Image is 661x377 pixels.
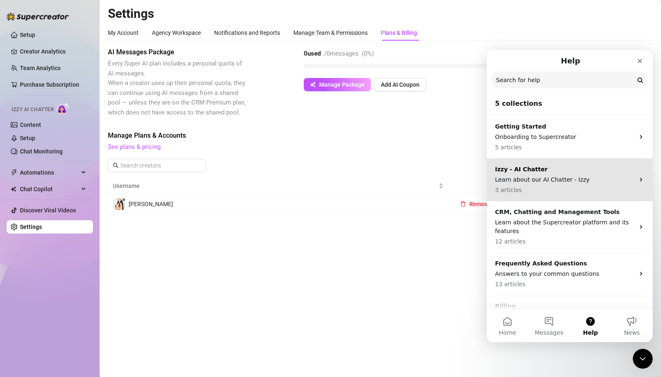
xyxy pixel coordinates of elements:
[293,28,368,37] div: Manage Team & Permissions
[120,161,194,170] input: Search creators
[304,50,321,57] strong: 0 used
[487,50,653,342] iframe: Intercom live chat
[7,12,69,21] img: logo-BBDzfeDw.svg
[608,47,653,61] button: View Breakdown
[108,131,541,141] span: Manage Plans & Accounts
[304,78,371,91] button: Manage Package
[460,201,466,207] span: delete
[57,102,70,114] img: AI Chatter
[12,106,54,114] span: Izzy AI Chatter
[20,182,79,196] span: Chat Copilot
[108,47,247,57] span: AI Messages Package
[129,201,173,207] span: [PERSON_NAME]
[20,45,86,58] a: Creator Analytics
[381,81,420,88] span: Add AI Coupon
[20,166,79,179] span: Automations
[374,78,426,91] button: Add AI Coupon
[113,181,437,190] span: Username
[108,60,246,116] span: Every Super AI plan includes a personal quota of AI messages. When a creator uses up their person...
[20,32,35,38] a: Setup
[469,201,491,207] span: Remove
[11,186,16,192] img: Chat Copilot
[20,65,61,71] a: Team Analytics
[381,28,417,37] div: Plans & Billing
[113,198,125,210] img: Isabella
[214,28,280,37] div: Notifications and Reports
[20,224,42,230] a: Settings
[362,50,374,57] span: ( 0 %)
[113,163,119,168] span: search
[11,169,17,176] span: thunderbolt
[20,207,76,214] a: Discover Viral Videos
[319,81,365,88] span: Manage Package
[108,28,139,37] div: My Account
[108,6,653,22] h2: Settings
[454,197,498,211] button: Remove
[20,148,63,155] a: Chat Monitoring
[20,81,79,88] a: Purchase Subscription
[152,28,201,37] div: Agency Workspace
[20,122,41,128] a: Content
[324,50,359,57] span: / 0 messages
[633,349,653,369] iframe: Intercom live chat
[108,178,449,194] th: Username
[108,143,161,151] a: See plans & pricing
[20,135,35,141] a: Setup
